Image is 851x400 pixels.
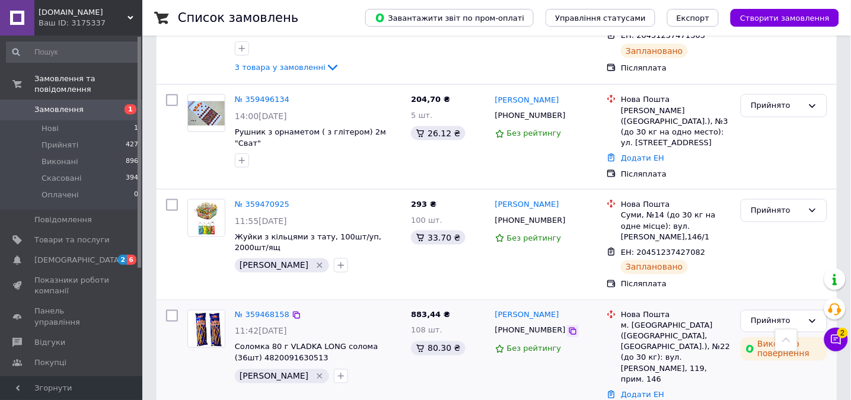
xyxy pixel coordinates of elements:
span: Оплачені [42,190,79,200]
div: Нова Пошта [621,94,731,105]
a: Створити замовлення [719,13,839,22]
span: Без рейтингу [507,129,562,137]
div: [PERSON_NAME] ([GEOGRAPHIC_DATA].), №3 (до 30 кг на одно место): ул. [STREET_ADDRESS] [621,105,731,149]
span: Управління статусами [555,14,646,23]
a: № 359496134 [235,95,289,104]
div: Суми, №14 (до 30 кг на одне місце): вул. [PERSON_NAME],146/1 [621,210,731,242]
button: Створити замовлення [731,9,839,27]
div: 80.30 ₴ [411,341,465,356]
img: Фото товару [188,101,225,126]
a: [PERSON_NAME] [495,95,559,106]
span: 2 [837,328,848,338]
span: Виконані [42,156,78,167]
span: 100 шт. [411,216,442,225]
span: 5 шт. [411,111,432,120]
div: [PHONE_NUMBER] [493,323,568,338]
span: [PERSON_NAME] [240,372,308,381]
span: Замовлення та повідомлення [34,73,142,95]
span: Панель управління [34,306,110,327]
span: 108 шт. [411,326,442,335]
img: Фото товару [188,311,225,347]
a: № 359470925 [235,200,289,209]
span: Створити замовлення [740,14,830,23]
div: [PHONE_NUMBER] [493,213,568,228]
div: Ваш ID: 3175337 [39,18,142,28]
span: 394 [126,173,138,184]
a: № 359468158 [235,311,289,319]
div: Виконано повернення [741,337,827,361]
div: Нова Пошта [621,199,731,210]
span: Повідомлення [34,215,92,225]
div: Прийнято [751,204,803,217]
span: Нові [42,123,59,134]
img: Фото товару [188,200,225,236]
span: 0 [134,190,138,200]
a: Фото товару [187,199,225,237]
button: Завантажити звіт по пром-оплаті [365,9,534,27]
span: 3 товара у замовленні [235,63,326,72]
span: Експорт [677,14,710,23]
a: 3 товара у замовленні [235,63,340,72]
a: Жуйки з кільцями з тату, 100шт/уп, 2000шт/ящ [235,232,381,252]
button: Управління статусами [546,9,655,27]
span: Відгуки [34,337,65,348]
span: 2 [118,255,128,265]
a: [PERSON_NAME] [495,310,559,321]
span: Товари та послуги [34,235,110,245]
a: Фото товару [187,310,225,348]
input: Пошук [6,41,139,63]
div: Післяплата [621,169,731,180]
div: Прийнято [751,315,803,328]
div: Заплановано [621,260,688,274]
span: Покупці [34,357,66,368]
span: 896 [126,156,138,167]
div: Прийнято [751,100,803,112]
div: Післяплата [621,279,731,290]
span: Скасовані [42,173,82,184]
span: 11:55[DATE] [235,216,287,226]
div: Нова Пошта [621,310,731,321]
span: 427 [126,140,138,151]
span: 11:42[DATE] [235,327,287,336]
span: Замовлення [34,104,84,115]
span: Memeduk.prom.ua [39,7,128,18]
span: Показники роботи компанії [34,275,110,296]
div: Заплановано [621,44,688,58]
span: 1 [134,123,138,134]
a: Фото товару [187,94,225,132]
span: 6 [127,255,136,265]
button: Чат з покупцем2 [824,328,848,351]
div: 33.70 ₴ [411,231,465,245]
svg: Видалити мітку [315,372,324,381]
div: 26.12 ₴ [411,126,465,140]
div: [PHONE_NUMBER] [493,108,568,123]
span: ЕН: 20451237427082 [621,248,705,257]
span: [DEMOGRAPHIC_DATA] [34,255,122,265]
span: 1 [125,104,136,114]
a: [PERSON_NAME] [495,199,559,210]
span: Без рейтингу [507,344,562,353]
h1: Список замовлень [178,11,298,25]
div: м. [GEOGRAPHIC_DATA] ([GEOGRAPHIC_DATA], [GEOGRAPHIC_DATA].), №22 (до 30 кг): вул. [PERSON_NAME],... [621,321,731,385]
span: Без рейтингу [507,233,562,242]
span: 883,44 ₴ [411,311,450,319]
svg: Видалити мітку [315,261,324,270]
span: 204,70 ₴ [411,95,450,104]
a: Рушник з орнаметом ( з глітером) 2м "Сват" [235,127,386,148]
span: 14:00[DATE] [235,111,287,121]
span: Прийняті [42,140,78,151]
a: Додати ЕН [621,153,664,162]
span: 293 ₴ [411,200,436,209]
a: Соломка 80 г VLADKA LONG солома (36шт) 4820091630513 [235,343,378,363]
span: Завантажити звіт по пром-оплаті [375,12,524,23]
a: Додати ЕН [621,391,664,399]
span: [PERSON_NAME] [240,261,308,270]
button: Експорт [667,9,719,27]
div: Післяплата [621,63,731,73]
